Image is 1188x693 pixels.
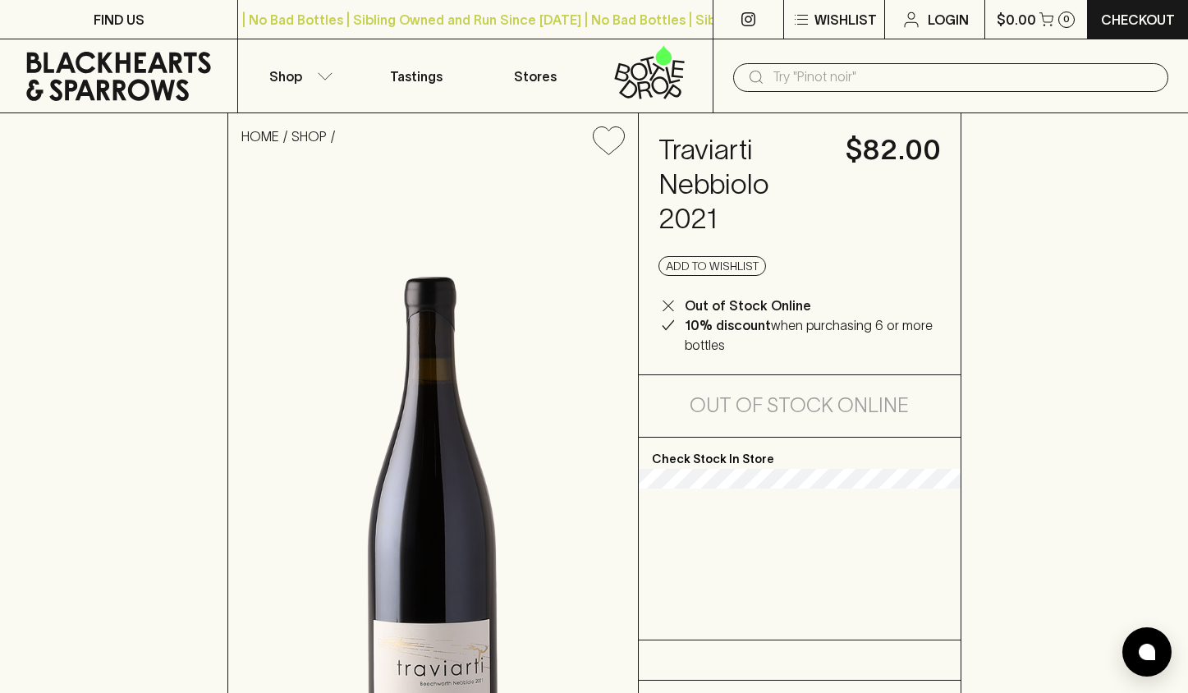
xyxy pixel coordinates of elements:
p: Check Stock In Store [639,438,961,469]
p: Out of Stock Online [685,296,811,315]
p: 0 [1063,15,1070,24]
a: SHOP [291,129,327,144]
p: Stores [514,67,557,86]
b: 10% discount [685,318,771,333]
p: FIND US [94,10,144,30]
p: Login [928,10,969,30]
button: Shop [238,39,356,112]
h5: Out of Stock Online [690,392,909,419]
h4: Traviarti Nebbiolo 2021 [658,133,826,236]
button: Add to wishlist [586,120,631,162]
p: when purchasing 6 or more bottles [685,315,941,355]
button: Add to wishlist [658,256,766,276]
a: Tastings [357,39,475,112]
p: Tastings [390,67,443,86]
a: Stores [475,39,594,112]
h4: $82.00 [846,133,941,168]
img: bubble-icon [1139,644,1155,660]
p: Wishlist [814,10,877,30]
a: HOME [241,129,279,144]
p: Checkout [1101,10,1175,30]
p: $0.00 [997,10,1036,30]
p: Shop [269,67,302,86]
input: Try "Pinot noir" [773,64,1155,90]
